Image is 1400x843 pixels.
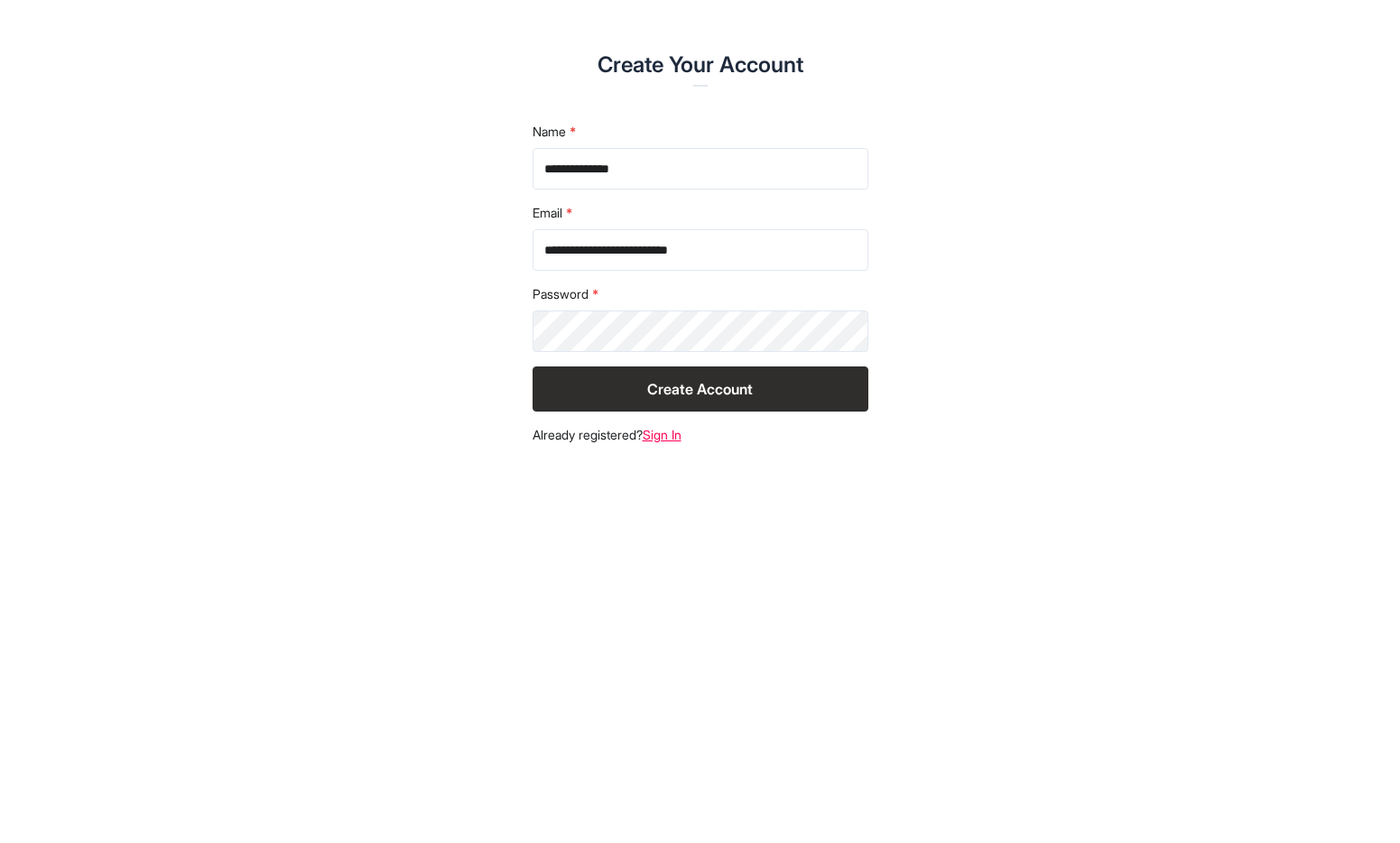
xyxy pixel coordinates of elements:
footer: Already registered? [533,426,868,444]
button: Create Account [533,366,868,412]
a: Sign In [643,427,681,442]
label: Name [533,123,868,141]
label: Email [533,204,868,222]
h2: Create Your Account [238,51,1163,79]
label: Password [533,285,868,303]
